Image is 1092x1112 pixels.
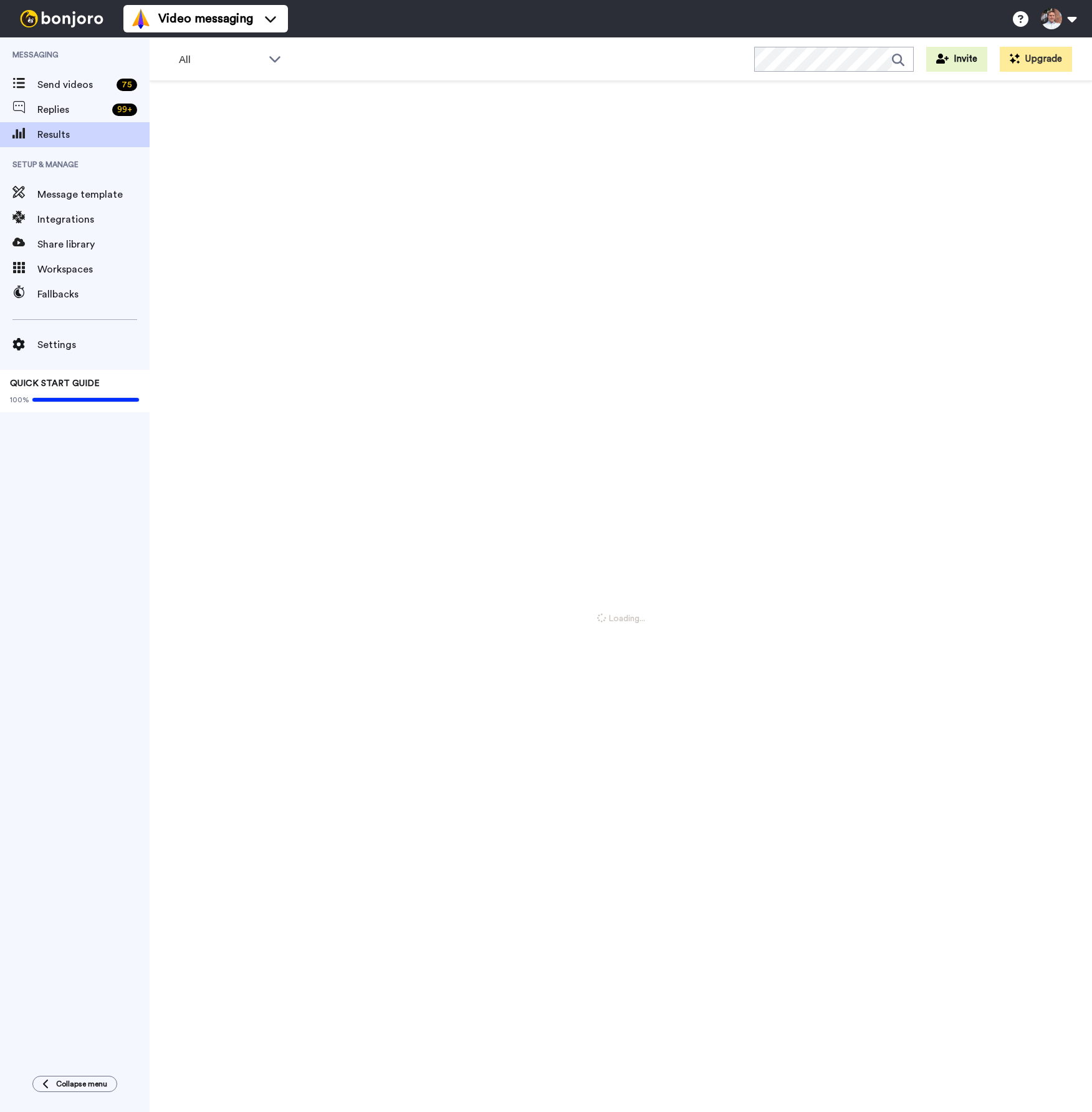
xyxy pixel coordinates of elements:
span: Settings [37,337,150,352]
span: Loading... [597,612,645,625]
span: Replies [37,102,107,117]
button: Collapse menu [32,1076,117,1092]
span: QUICK START GUIDE [10,379,100,388]
span: Results [37,127,150,142]
span: Integrations [37,212,150,227]
span: 100% [10,395,29,405]
span: Collapse menu [56,1079,107,1089]
button: Invite [926,47,987,72]
div: 99 + [112,104,137,116]
span: Fallbacks [37,287,150,302]
span: Message template [37,187,150,202]
img: vm-color.svg [131,9,151,29]
span: Workspaces [37,262,150,277]
span: Video messaging [158,10,253,27]
img: bj-logo-header-white.svg [15,10,108,27]
span: Send videos [37,77,112,92]
span: Share library [37,237,150,252]
div: 75 [117,79,137,91]
button: Upgrade [1000,47,1072,72]
span: All [179,52,262,67]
